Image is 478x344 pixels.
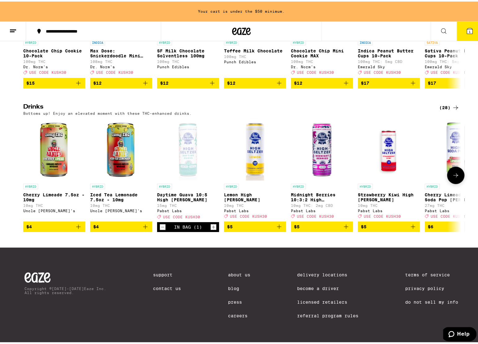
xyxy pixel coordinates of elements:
p: 100mg THC [23,58,85,62]
p: INDICA [358,38,373,44]
div: Pabst Labs [157,207,219,211]
h2: Drinks [23,102,429,110]
a: Open page for Midnight Berries 10:3:2 High Seltzer from Pabst Labs [291,117,353,220]
a: Blog [228,284,250,289]
span: USE CODE KUSH30 [431,69,468,73]
a: Do Not Sell My Info [405,298,458,303]
p: HYBRID [224,182,239,188]
a: Careers [228,312,250,317]
p: 108mg THC [90,58,152,62]
p: 100mg THC: 5mg CBD [358,58,420,62]
button: Add to bag [358,220,420,230]
span: $5 [227,223,233,228]
p: HYBRID [224,38,239,44]
a: About Us [228,271,250,276]
a: Become a Driver [297,284,358,289]
p: 100mg THC [291,58,353,62]
span: 1 [469,28,471,32]
span: $6 [428,223,433,228]
p: Cherry Limeade 7.5oz - 10mg [23,191,85,201]
img: Pabst Labs - Strawberry Kiwi High Seltzer [358,117,420,179]
p: 100mg THC [157,58,219,62]
span: $12 [93,79,102,84]
a: Privacy Policy [405,284,458,289]
div: Pabst Labs [358,207,420,211]
p: HYBRID [291,38,306,44]
div: Punch Edibles [224,58,286,62]
img: Pabst Labs - Midnight Berries 10:3:2 High Seltzer [291,117,353,179]
div: Uncle [PERSON_NAME]'s [90,207,152,211]
div: Emerald Sky [358,63,420,67]
p: Toffee Milk Chocolate [224,47,286,52]
p: Strawberry Kiwi High [PERSON_NAME] [358,191,420,201]
div: Dr. Norm's [291,63,353,67]
a: Licensed Retailers [297,298,358,303]
p: HYBRID [157,38,172,44]
span: USE CODE KUSH30 [96,69,133,73]
span: $4 [93,223,99,228]
button: Add to bag [90,76,152,87]
span: USE CODE KUSH30 [230,213,267,217]
p: Lemon High [PERSON_NAME] [224,191,286,201]
a: Press [228,298,250,303]
span: $17 [428,79,436,84]
div: Pabst Labs [291,207,353,211]
span: USE CODE KUSH30 [364,69,401,73]
p: 10mg THC [90,202,152,206]
button: Add to bag [358,76,420,87]
p: Max Dose: Snickerdoodle Mini Cookie - Indica [90,47,152,57]
span: $12 [227,79,235,84]
button: Add to bag [157,76,219,87]
div: Dr. Norm's [90,63,152,67]
p: 15mg THC [157,202,219,206]
span: $15 [26,79,35,84]
a: Open page for Daytime Guava 10:5 High Seltzer from Pabst Labs [157,117,219,221]
img: Uncle Arnie's - Cherry Limeade 7.5oz - 10mg [23,117,85,179]
p: Daytime Guava 10:5 High [PERSON_NAME] [157,191,219,201]
button: Add to bag [90,220,152,230]
p: 10mg THC [358,202,420,206]
iframe: Opens a widget where you can find more information [443,325,476,341]
p: SF Milk Chocolate Solventless 100mg [157,47,219,57]
div: (28) [439,102,459,110]
span: $12 [160,79,169,84]
span: $17 [361,79,369,84]
span: $5 [294,223,300,228]
p: 10mg THC [23,202,85,206]
div: Uncle [PERSON_NAME]'s [23,207,85,211]
img: Uncle Arnie's - Iced Tea Lemonade 7.5oz - 10mg [90,117,152,179]
a: Open page for Iced Tea Lemonade 7.5oz - 10mg from Uncle Arnie's [90,117,152,220]
span: USE CODE KUSH30 [364,213,401,217]
p: HYBRID [90,182,105,188]
span: USE CODE KUSH30 [431,213,468,217]
img: Pabst Labs - Lemon High Seltzer [224,117,286,179]
a: Contact Us [153,284,181,289]
p: Midnight Berries 10:3:2 High [PERSON_NAME] [291,191,353,201]
div: In Bag (1) [174,223,202,228]
p: SATIVA [425,38,440,44]
span: USE CODE KUSH30 [29,69,66,73]
a: Delivery Locations [297,271,358,276]
p: 10mg THC: 2mg CBD [291,202,353,206]
button: Increment [210,222,217,229]
span: USE CODE KUSH30 [297,69,334,73]
span: $5 [361,223,366,228]
a: Open page for Lemon High Seltzer from Pabst Labs [224,117,286,220]
p: HYBRID [157,182,172,188]
span: USE CODE KUSH30 [163,213,200,217]
button: Add to bag [291,220,353,230]
p: Bottoms up! Enjoy an elevated moment with these THC-enhanced drinks. [23,110,192,114]
a: Terms of Service [405,271,458,276]
div: Punch Edibles [157,63,219,67]
button: Decrement [160,222,166,229]
p: Indica Peanut Butter Cups 10-Pack [358,47,420,57]
div: Dr. Norm's [23,63,85,67]
button: Add to bag [23,220,85,230]
button: Add to bag [291,76,353,87]
a: Support [153,271,181,276]
p: Chocolate Chip Mini Cookie MAX [291,47,353,57]
a: Open page for Strawberry Kiwi High Seltzer from Pabst Labs [358,117,420,220]
a: Open page for Cherry Limeade 7.5oz - 10mg from Uncle Arnie's [23,117,85,220]
button: Add to bag [23,76,85,87]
